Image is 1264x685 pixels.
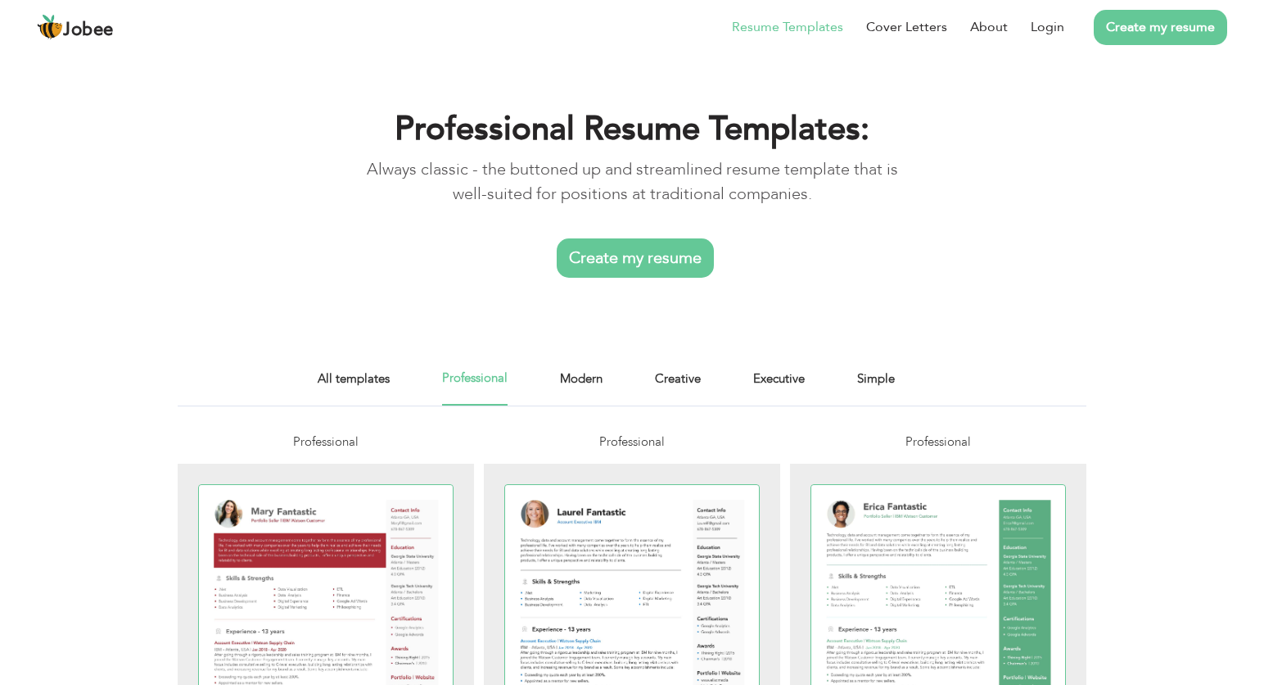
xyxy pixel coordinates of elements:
[560,369,603,406] a: Modern
[857,369,895,406] a: Simple
[318,369,390,406] a: All templates
[599,433,665,450] span: Professional
[37,14,63,40] img: jobee.io
[732,17,843,37] a: Resume Templates
[557,238,714,278] a: Create my resume
[753,369,805,406] a: Executive
[355,157,909,206] p: Always classic - the buttoned up and streamlined resume template that is well-suited for position...
[1094,10,1227,45] a: Create my resume
[1031,17,1064,37] a: Login
[970,17,1008,37] a: About
[442,369,508,406] a: Professional
[355,108,909,151] h1: Professional Resume Templates:
[37,14,114,40] a: Jobee
[905,433,971,450] span: Professional
[866,17,947,37] a: Cover Letters
[655,369,701,406] a: Creative
[63,21,114,39] span: Jobee
[293,433,359,450] span: Professional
